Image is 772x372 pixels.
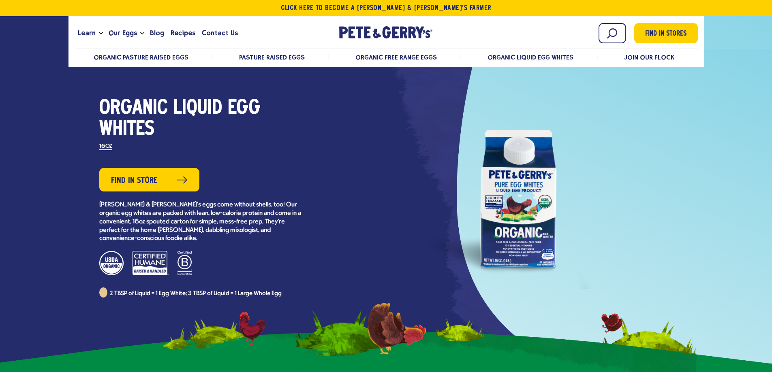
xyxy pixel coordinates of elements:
span: Recipes [171,28,195,38]
input: Search [599,23,626,43]
span: 2 TBSP of Liquid = 1 Egg White; 3 TBSP of Liquid = 1 Large Whole Egg [110,291,282,297]
span: Find in Stores [645,29,686,40]
label: 16OZ [99,144,112,150]
a: Recipes [167,22,199,44]
a: Blog [147,22,167,44]
a: Organic Liquid Egg Whites [488,53,574,61]
span: Find in Store [111,174,158,187]
span: Learn [78,28,96,38]
a: Pasture Raised Eggs [239,53,305,61]
h1: Organic Liquid Egg Whites [99,98,302,140]
a: Find in Stores [634,23,698,43]
a: Contact Us [199,22,241,44]
button: Open the dropdown menu for Our Eggs [140,32,144,35]
p: [PERSON_NAME] & [PERSON_NAME]’s eggs come without shells, too! Our organic egg whites are packed ... [99,201,302,243]
a: Join Our Flock [624,53,674,61]
button: Open the dropdown menu for Learn [99,32,103,35]
span: Our Eggs [109,28,137,38]
a: Organic Free Range Eggs [355,53,437,61]
a: Find in Store [99,168,199,191]
span: Blog [150,28,164,38]
a: Organic Pasture Raised Eggs [94,53,189,61]
nav: desktop product menu [75,48,698,66]
a: Learn [75,22,99,44]
span: Contact Us [202,28,238,38]
a: Our Eggs [105,22,140,44]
